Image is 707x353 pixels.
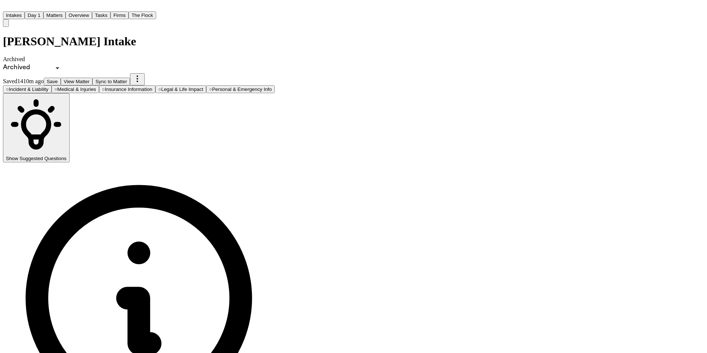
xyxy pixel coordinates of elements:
button: Go to Medical & Injuries [52,85,99,93]
button: Go to Legal & Life Impact [155,85,206,93]
span: ○ [158,87,161,92]
button: Sync to Matter [92,78,130,85]
button: Go to Personal & Emergency Info [206,85,275,93]
a: Overview [66,12,92,18]
span: ○ [209,87,212,92]
button: Day 1 [25,11,43,19]
span: Insurance Information [105,87,152,92]
button: View Matter [61,78,92,85]
a: Tasks [92,12,110,18]
button: More actions [130,73,145,85]
img: Finch Logo [3,3,12,10]
button: The Flock [129,11,156,19]
a: Intakes [3,12,25,18]
a: The Flock [129,12,156,18]
h1: [PERSON_NAME] Intake [3,35,275,48]
span: Legal & Life Impact [161,87,203,92]
button: Firms [110,11,129,19]
span: Personal & Emergency Info [212,87,272,92]
a: Home [3,5,12,11]
a: Firms [110,12,129,18]
div: Update intake status [3,63,62,73]
span: ○ [102,87,105,92]
span: Archived [3,56,25,62]
button: Show Suggested Questions [3,93,70,163]
span: ○ [6,87,9,92]
span: Archived [3,65,30,71]
button: Tasks [92,11,110,19]
button: Go to Insurance Information [99,85,155,93]
span: Incident & Liability [9,87,48,92]
button: Intakes [3,11,25,19]
button: Go to Incident & Liability [3,85,52,93]
span: Saved 1410m ago [3,78,44,84]
span: ○ [54,87,57,92]
a: Matters [43,12,66,18]
button: Matters [43,11,66,19]
button: Overview [66,11,92,19]
a: Day 1 [25,12,43,18]
button: Save [44,78,61,85]
span: Medical & Injuries [57,87,96,92]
